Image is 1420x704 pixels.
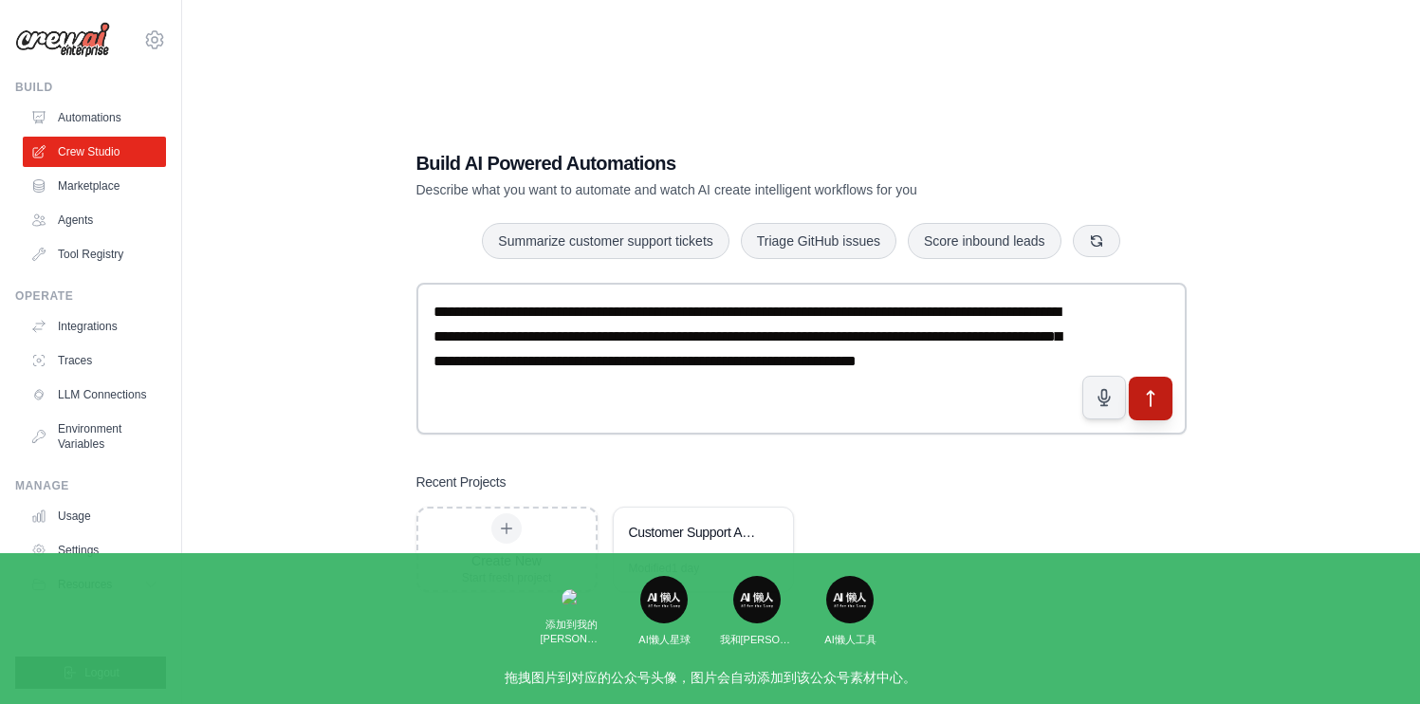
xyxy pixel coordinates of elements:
a: Agents [23,205,166,235]
a: Automations [23,102,166,133]
button: Score inbound leads [908,223,1061,259]
button: Get new suggestions [1073,225,1120,257]
a: Tool Registry [23,239,166,269]
button: Click to speak your automation idea [1082,376,1126,419]
a: Traces [23,345,166,376]
div: Customer Support Automation System [629,523,759,542]
a: Crew Studio [23,137,166,167]
div: Manage [15,478,166,493]
a: Marketplace [23,171,166,201]
div: Create New [462,551,552,570]
a: Integrations [23,311,166,342]
p: Describe what you want to automate and watch AI create intelligent workflows for you [416,180,1054,199]
a: Environment Variables [23,414,166,459]
h1: Build AI Powered Automations [416,150,1054,176]
h3: Recent Projects [416,472,507,491]
div: Build [15,80,166,95]
div: Operate [15,288,166,304]
button: Triage GitHub issues [741,223,896,259]
a: LLM Connections [23,380,166,410]
a: Usage [23,501,166,531]
a: Settings [23,535,166,565]
img: Logo [15,22,110,58]
iframe: Chat Widget [1325,613,1420,704]
button: Summarize customer support tickets [482,223,728,259]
